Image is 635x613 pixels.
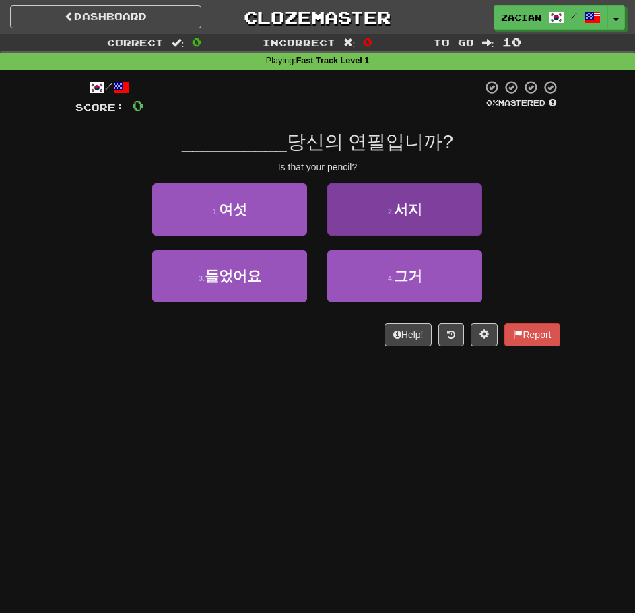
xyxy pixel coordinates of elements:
span: Correct [107,37,164,49]
span: __________ [182,131,287,152]
a: Clozemaster [222,5,413,29]
span: 0 [132,97,143,114]
span: : [343,38,356,47]
span: To go [434,37,474,49]
span: 여섯 [219,201,247,217]
button: 4.그거 [327,250,482,302]
span: / [571,11,578,20]
a: Dashboard [10,5,201,28]
span: Score: [75,102,124,113]
div: Is that your pencil? [75,160,560,174]
span: zacian [501,11,541,24]
span: 들었어요 [205,268,261,284]
button: Help! [385,323,432,346]
span: : [172,38,184,47]
span: 10 [502,35,521,49]
span: 0 [363,35,372,49]
span: 당신의 연필입니까? [287,131,453,152]
span: : [482,38,494,47]
span: 그거 [394,268,422,284]
button: Round history (alt+y) [438,323,464,346]
span: Incorrect [263,37,335,49]
strong: Fast Track Level 1 [296,56,370,65]
span: 서지 [394,201,422,217]
span: 0 [192,35,201,49]
small: 4 . [388,274,394,282]
small: 2 . [388,207,394,216]
button: 3.들었어요 [152,250,307,302]
button: 2.서지 [327,183,482,236]
a: zacian / [494,5,608,30]
span: 0 % [486,98,498,107]
button: 1.여섯 [152,183,307,236]
small: 3 . [199,274,205,282]
div: Mastered [482,98,560,108]
button: Report [504,323,560,346]
small: 1 . [213,207,219,216]
div: / [75,79,143,96]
